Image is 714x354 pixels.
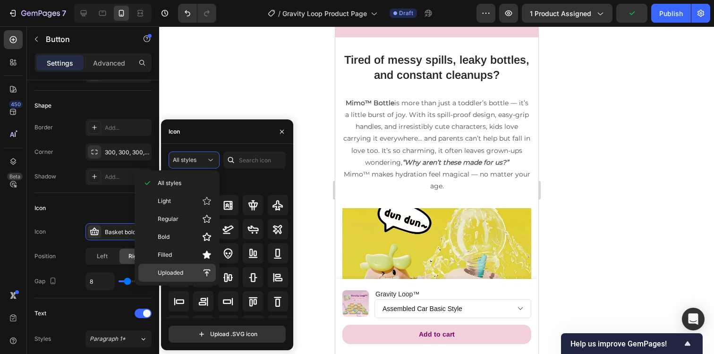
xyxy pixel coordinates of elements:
div: Icon [34,228,46,236]
input: Auto [86,273,114,290]
span: Help us improve GemPages! [570,339,682,348]
p: Button [46,34,126,45]
div: 300, 300, 300, 300 [105,148,149,157]
div: Upload .SVG icon [197,329,257,339]
button: Upload .SVG icon [169,326,286,343]
span: Regular [158,215,178,223]
button: Paragraph 1* [85,330,152,347]
div: Add to cart [84,302,119,314]
div: Shape [34,101,51,110]
button: 7 [4,4,70,23]
button: All styles [169,152,220,169]
span: Filled [158,251,172,259]
div: Gap [34,275,59,288]
div: Text [34,309,46,318]
button: Add to cart [7,298,196,318]
span: / [278,8,280,18]
span: Right [128,252,142,261]
span: All styles [158,179,181,187]
h1: Gravity Loop™ [39,262,196,273]
span: Left [97,252,108,261]
div: Undo/Redo [178,4,216,23]
span: Paragraph 1* [90,335,126,343]
button: 1 product assigned [522,4,612,23]
div: Corner [34,148,53,156]
span: Gravity Loop Product Page [282,8,367,18]
span: Uploaded [158,269,183,277]
input: Search icon [223,152,286,169]
iframe: Design area [335,26,538,354]
div: Add... [105,173,149,181]
span: Draft [399,9,413,17]
div: Position [34,252,56,261]
div: Basket bold [105,228,149,236]
p: Advanced [93,58,125,68]
div: Publish [659,8,683,18]
div: Add... [105,124,149,132]
div: Beta [7,173,23,180]
button: Publish [651,4,691,23]
span: Light [158,197,171,205]
span: All styles [173,156,196,163]
div: Shadow [34,172,56,181]
p: Settings [47,58,73,68]
button: Show survey - Help us improve GemPages! [570,338,693,349]
div: Open Intercom Messenger [682,308,705,330]
div: Icon [169,127,180,136]
div: Border [34,123,53,132]
div: 450 [9,101,23,108]
span: Bold [158,233,170,241]
p: 7 [62,8,66,19]
span: 1 product assigned [530,8,591,18]
div: Styles [34,335,51,343]
div: Icon [34,204,46,212]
